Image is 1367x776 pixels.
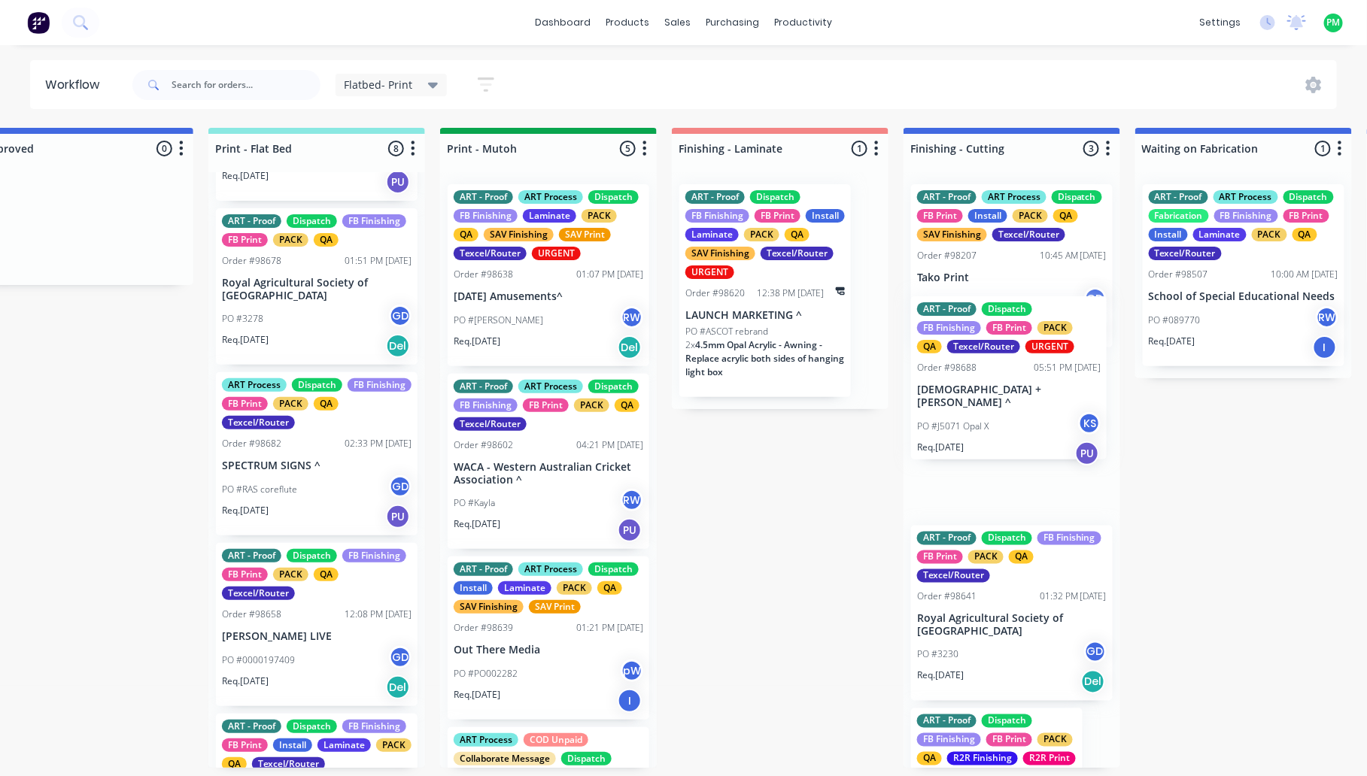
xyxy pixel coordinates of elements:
div: sales [657,11,698,34]
input: Search for orders... [172,70,320,100]
span: 5 [620,141,636,156]
a: dashboard [527,11,598,34]
input: Enter column name… [447,141,595,156]
input: Enter column name… [215,141,363,156]
input: Enter column name… [1142,141,1290,156]
img: Factory [27,11,50,34]
span: Flatbed- Print [345,77,413,92]
div: productivity [767,11,840,34]
span: 3 [1083,141,1099,156]
input: Enter column name… [679,141,827,156]
div: purchasing [698,11,767,34]
div: products [598,11,657,34]
span: PM [1327,16,1341,29]
div: settings [1192,11,1248,34]
span: 0 [156,141,172,156]
span: 1 [1315,141,1331,156]
div: Workflow [45,76,107,94]
span: 8 [388,141,404,156]
input: Enter column name… [910,141,1059,156]
span: 1 [852,141,867,156]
